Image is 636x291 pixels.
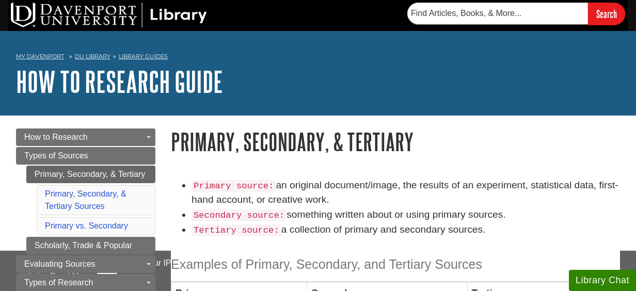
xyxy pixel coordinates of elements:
[24,151,88,160] span: Types of Sources
[407,3,625,25] form: Searches DU Library's articles, books, and more
[569,270,636,291] button: Library Chat
[26,237,155,254] a: Scholarly, Trade & Popular
[192,209,287,221] code: Secondary source:
[75,53,110,60] a: DU Library
[192,222,620,237] li: a collection of primary and secondary sources.
[24,133,88,141] span: How to Research
[171,257,620,272] h3: Examples of Primary, Secondary, and Tertiary Sources
[192,180,276,192] code: Primary source:
[16,147,155,165] a: Types of Sources
[192,224,281,236] code: Tertiary source:
[11,3,207,27] img: DU Library
[45,189,126,211] a: Primary, Secondary, & Tertiary Sources
[407,3,588,24] input: Find Articles, Books, & More...
[171,128,620,155] h1: Primary, Secondary, & Tertiary
[16,255,155,273] a: Evaluating Sources
[24,260,96,268] span: Evaluating Sources
[588,3,625,25] input: Search
[192,178,620,208] li: an original document/image, the results of an experiment, statistical data, first-hand account, o...
[16,52,64,61] a: My Davenport
[24,278,93,287] span: Types of Research
[16,66,223,98] a: How to Research Guide
[16,128,155,146] a: How to Research
[192,207,620,222] li: something written about or using primary sources.
[16,50,620,66] nav: breadcrumb
[45,221,128,230] a: Primary vs. Secondary
[26,166,155,183] a: Primary, Secondary, & Tertiary
[119,53,168,60] a: Library Guides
